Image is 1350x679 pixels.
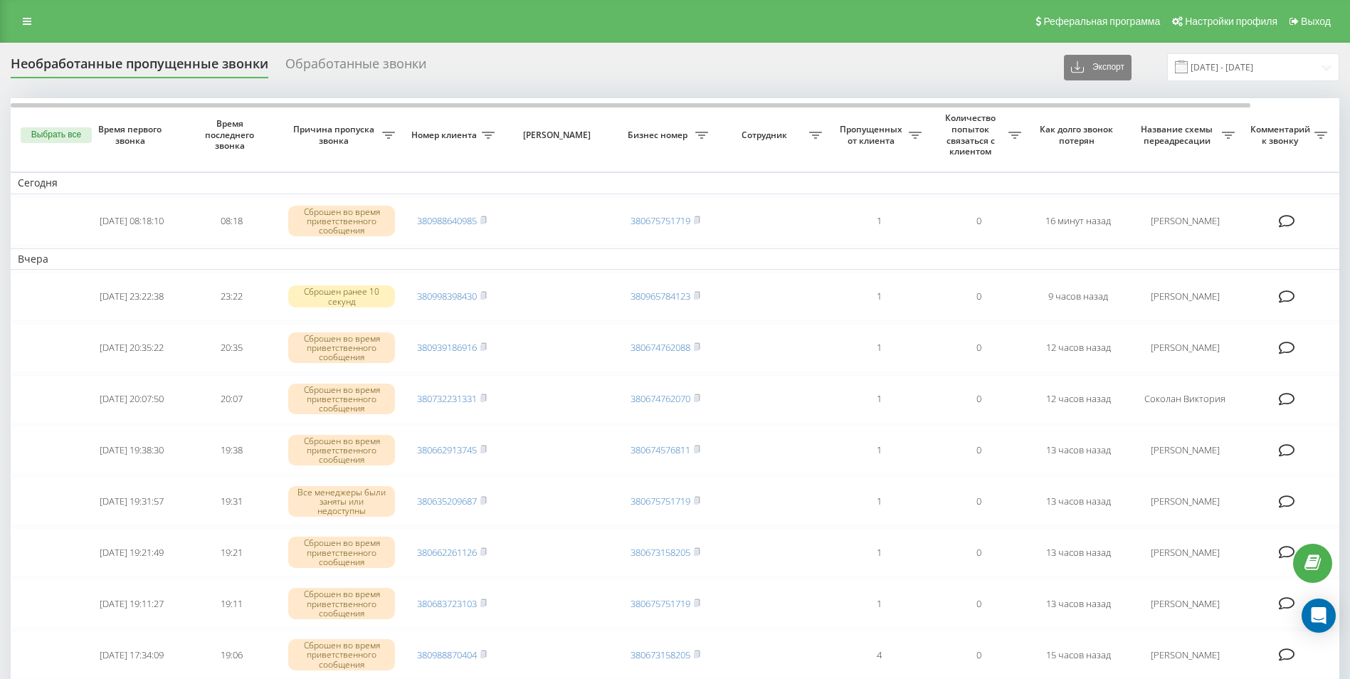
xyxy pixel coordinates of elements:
td: [DATE] 17:34:09 [82,631,181,679]
a: 380998398430 [417,290,477,302]
td: 0 [929,375,1028,423]
td: 13 часов назад [1028,579,1128,628]
a: 380675751719 [631,214,690,227]
td: 12 часов назад [1028,324,1128,372]
a: 380675751719 [631,495,690,507]
td: 0 [929,528,1028,577]
span: Настройки профиля [1185,16,1277,27]
td: 08:18 [181,197,281,246]
td: 13 часов назад [1028,477,1128,525]
div: Сброшен во время приветственного сообщения [288,537,395,568]
span: Комментарий к звонку [1249,124,1314,146]
a: 380939186916 [417,341,477,354]
td: 9 часов назад [1028,273,1128,321]
td: 0 [929,631,1028,679]
td: 0 [929,324,1028,372]
div: Необработанные пропущенные звонки [11,56,268,78]
span: Реферальная программа [1043,16,1160,27]
span: Бизнес номер [623,130,695,141]
td: [DATE] 20:07:50 [82,375,181,423]
td: 1 [829,324,929,372]
a: 380673158205 [631,648,690,661]
a: 380673158205 [631,546,690,559]
td: [PERSON_NAME] [1128,579,1242,628]
td: 1 [829,197,929,246]
a: 380965784123 [631,290,690,302]
td: 0 [929,579,1028,628]
td: 1 [829,426,929,474]
a: 380988870404 [417,648,477,661]
td: 1 [829,273,929,321]
td: 19:38 [181,426,281,474]
td: 4 [829,631,929,679]
td: [DATE] 19:21:49 [82,528,181,577]
span: Выход [1301,16,1331,27]
span: [PERSON_NAME] [514,130,603,141]
td: Соколан Виктория [1128,375,1242,423]
td: 19:31 [181,477,281,525]
td: [DATE] 19:38:30 [82,426,181,474]
td: [PERSON_NAME] [1128,528,1242,577]
a: 380675751719 [631,597,690,610]
a: 380635209687 [417,495,477,507]
td: 20:07 [181,375,281,423]
div: Все менеджеры были заняты или недоступны [288,486,395,517]
td: 1 [829,375,929,423]
span: Как долго звонок потерян [1040,124,1117,146]
button: Выбрать все [21,127,92,143]
div: Сброшен во время приветственного сообщения [288,588,395,619]
td: [PERSON_NAME] [1128,324,1242,372]
td: 16 минут назад [1028,197,1128,246]
td: 0 [929,273,1028,321]
td: 23:22 [181,273,281,321]
td: 1 [829,528,929,577]
td: 0 [929,426,1028,474]
td: 20:35 [181,324,281,372]
div: Обработанные звонки [285,56,426,78]
td: 1 [829,477,929,525]
td: [DATE] 23:22:38 [82,273,181,321]
td: 1 [829,579,929,628]
a: 380732231331 [417,392,477,405]
a: 380674576811 [631,443,690,456]
span: Количество попыток связаться с клиентом [936,112,1008,157]
td: [PERSON_NAME] [1128,273,1242,321]
td: 15 часов назад [1028,631,1128,679]
a: 380674762088 [631,341,690,354]
div: Сброшен во время приветственного сообщения [288,384,395,415]
td: [DATE] 19:11:27 [82,579,181,628]
td: [PERSON_NAME] [1128,631,1242,679]
td: [PERSON_NAME] [1128,197,1242,246]
div: Сброшен во время приветственного сообщения [288,332,395,364]
td: [PERSON_NAME] [1128,426,1242,474]
a: 380662913745 [417,443,477,456]
div: Сброшен во время приветственного сообщения [288,435,395,466]
td: [DATE] 08:18:10 [82,197,181,246]
span: Причина пропуска звонка [288,124,382,146]
td: 19:11 [181,579,281,628]
span: Время первого звонка [93,124,170,146]
td: [DATE] 19:31:57 [82,477,181,525]
td: 0 [929,477,1028,525]
td: 13 часов назад [1028,426,1128,474]
td: 19:21 [181,528,281,577]
td: [PERSON_NAME] [1128,477,1242,525]
span: Название схемы переадресации [1135,124,1222,146]
td: 19:06 [181,631,281,679]
div: Open Intercom Messenger [1302,599,1336,633]
span: Пропущенных от клиента [836,124,909,146]
td: [DATE] 20:35:22 [82,324,181,372]
a: 380988640985 [417,214,477,227]
div: Сброшен во время приветственного сообщения [288,206,395,237]
td: 13 часов назад [1028,528,1128,577]
a: 380662261126 [417,546,477,559]
div: Сброшен ранее 10 секунд [288,285,395,307]
a: 380674762070 [631,392,690,405]
div: Сброшен во время приветственного сообщения [288,639,395,670]
td: 12 часов назад [1028,375,1128,423]
span: Номер клиента [409,130,482,141]
span: Время последнего звонка [193,118,270,152]
span: Сотрудник [722,130,809,141]
a: 380683723103 [417,597,477,610]
td: 0 [929,197,1028,246]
